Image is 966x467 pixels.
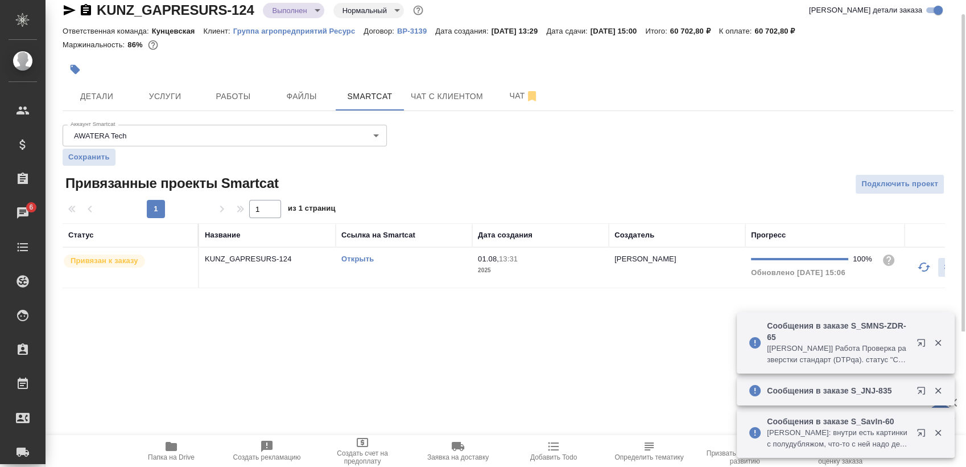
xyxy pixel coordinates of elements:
[645,27,670,35] p: Итого:
[499,255,518,263] p: 13:31
[288,202,336,218] span: из 1 страниц
[63,57,88,82] button: Добавить тэг
[341,255,374,263] a: Открыть
[754,27,803,35] p: 60 702,80 ₽
[614,255,676,263] p: [PERSON_NAME]
[263,3,324,18] div: Выполнен
[333,3,404,18] div: Выполнен
[910,331,937,359] button: Открыть в новой вкладке
[68,151,110,163] span: Сохранить
[127,40,145,49] p: 86%
[767,320,909,343] p: Сообщения в заказе S_SMNS-ZDR-65
[478,265,603,276] p: 2025
[861,178,938,191] span: Подключить проект
[853,253,873,265] div: 100%
[767,385,909,396] p: Сообщения в заказе S_JNJ-835
[910,253,938,281] button: Обновить прогресс
[478,230,532,241] div: Дата создания
[71,131,130,141] button: AWATERA Tech
[767,416,909,427] p: Сообщения в заказе S_SavIn-60
[497,89,551,103] span: Чат
[719,27,755,35] p: К оплате:
[205,253,330,265] p: KUNZ_GAPRESURS-124
[22,202,40,213] span: 6
[397,27,435,35] p: ВР-3139
[364,27,397,35] p: Договор:
[767,427,909,450] p: [PERSON_NAME]: внутри есть картинки с полудубляжом, что-то с ней надо делать?
[809,5,922,16] span: [PERSON_NAME] детали заказа
[138,89,192,104] span: Услуги
[204,27,233,35] p: Клиент:
[492,27,547,35] p: [DATE] 13:29
[97,2,254,18] a: KUNZ_GAPRESURS-124
[146,38,160,52] button: 6935.20 RUB;
[274,89,329,104] span: Файлы
[233,26,364,35] a: Группа агропредприятий Ресурс
[546,27,590,35] p: Дата сдачи:
[269,6,310,15] button: Выполнен
[910,421,937,449] button: Открыть в новой вкладке
[855,174,944,194] button: Подключить проект
[591,27,646,35] p: [DATE] 15:00
[3,199,43,227] a: 6
[926,428,950,438] button: Закрыть
[71,255,138,267] p: Привязан к заказу
[152,27,204,35] p: Кунцевская
[910,379,937,407] button: Открыть в новой вкладке
[751,230,786,241] div: Прогресс
[926,338,950,348] button: Закрыть
[69,89,124,104] span: Детали
[670,27,719,35] p: 60 702,80 ₽
[926,386,950,396] button: Закрыть
[411,3,426,18] button: Доп статусы указывают на важность/срочность заказа
[63,125,387,146] div: AWATERA Tech
[339,6,390,15] button: Нормальный
[233,27,364,35] p: Группа агропредприятий Ресурс
[478,255,499,263] p: 01.08,
[614,230,654,241] div: Создатель
[206,89,261,104] span: Работы
[63,174,279,192] span: Привязанные проекты Smartcat
[63,40,127,49] p: Маржинальность:
[63,27,152,35] p: Ответственная команда:
[68,230,94,241] div: Статус
[205,230,240,241] div: Название
[397,26,435,35] a: ВР-3139
[63,149,115,166] button: Сохранить
[342,89,397,104] span: Smartcat
[341,230,415,241] div: Ссылка на Smartcat
[63,3,76,17] button: Скопировать ссылку для ЯМессенджера
[751,268,845,277] span: Обновлено [DATE] 15:06
[411,89,483,104] span: Чат с клиентом
[435,27,491,35] p: Дата создания:
[79,3,93,17] button: Скопировать ссылку
[767,343,909,366] p: [[PERSON_NAME]] Работа Проверка разверстки стандарт (DTPqa). статус "Сдан"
